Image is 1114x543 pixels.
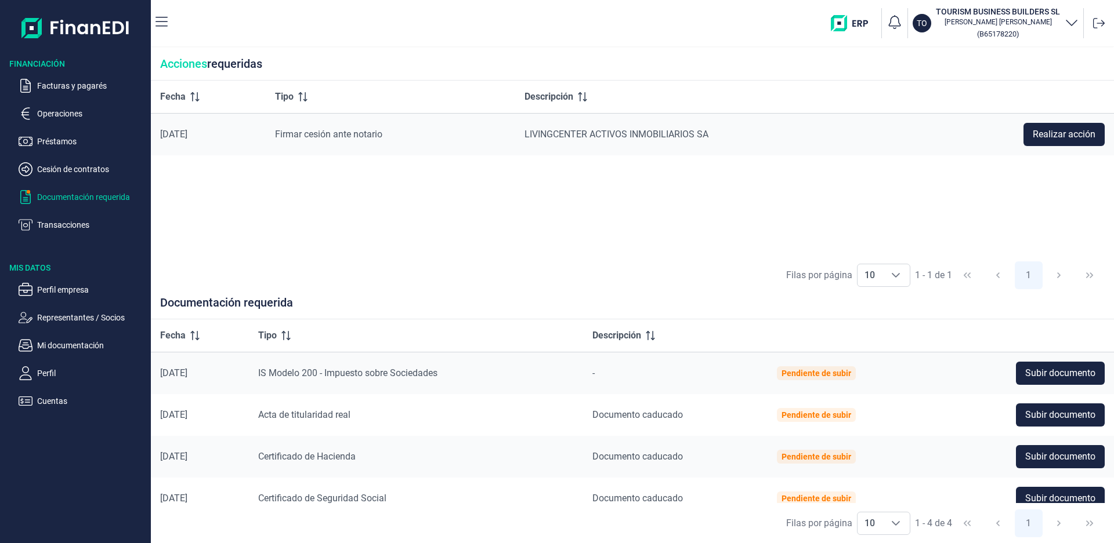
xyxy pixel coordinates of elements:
span: 10 [858,512,882,534]
button: Last Page [1076,261,1104,289]
button: Previous Page [984,509,1012,537]
div: [DATE] [160,367,240,379]
p: Perfil empresa [37,283,146,297]
div: Pendiente de subir [782,452,851,461]
button: Perfil empresa [19,283,146,297]
span: Acta de titularidad real [258,409,350,420]
div: Documentación requerida [151,296,1114,319]
span: Fecha [160,90,186,104]
p: Préstamos [37,134,146,148]
div: [DATE] [160,451,240,462]
button: Next Page [1045,261,1073,289]
div: [DATE] [160,129,256,140]
p: Transacciones [37,218,146,232]
button: Perfil [19,366,146,380]
button: Subir documento [1016,362,1105,385]
p: Operaciones [37,107,146,121]
button: Transacciones [19,218,146,232]
span: Realizar acción [1033,127,1095,141]
span: Subir documento [1025,491,1095,505]
span: Subir documento [1025,450,1095,464]
span: Certificado de Hacienda [258,451,356,462]
span: - [592,367,595,378]
button: Subir documento [1016,487,1105,510]
button: First Page [953,509,981,537]
p: TO [917,17,927,29]
p: Cesión de contratos [37,162,146,176]
p: Facturas y pagarés [37,79,146,93]
button: Cesión de contratos [19,162,146,176]
span: IS Modelo 200 - Impuesto sobre Sociedades [258,367,437,378]
span: 1 - 1 de 1 [915,271,952,280]
span: Fecha [160,329,186,342]
span: Documento caducado [592,451,683,462]
span: Firmar cesión ante notario [275,129,382,140]
button: Previous Page [984,261,1012,289]
button: Mi documentación [19,338,146,352]
img: Logo de aplicación [21,9,130,46]
div: requeridas [151,48,1114,81]
span: Descripción [592,329,641,342]
span: LIVINGCENTER ACTIVOS INMOBILIARIOS SA [525,129,708,140]
button: TOTOURISM BUSINESS BUILDERS SL[PERSON_NAME] [PERSON_NAME](B65178220) [913,6,1079,41]
img: erp [831,15,877,31]
div: Choose [882,512,910,534]
div: [DATE] [160,493,240,504]
div: Pendiente de subir [782,410,851,420]
button: Documentación requerida [19,190,146,204]
span: Documento caducado [592,409,683,420]
p: Perfil [37,366,146,380]
p: Documentación requerida [37,190,146,204]
button: Page 1 [1015,261,1043,289]
p: [PERSON_NAME] [PERSON_NAME] [936,17,1060,27]
span: Tipo [275,90,294,104]
span: Tipo [258,329,277,342]
span: Certificado de Seguridad Social [258,493,386,504]
div: Pendiente de subir [782,494,851,503]
span: Descripción [525,90,573,104]
span: Subir documento [1025,366,1095,380]
div: Pendiente de subir [782,369,851,378]
span: Acciones [160,57,207,71]
div: [DATE] [160,409,240,421]
div: Choose [882,264,910,286]
button: First Page [953,261,981,289]
button: Facturas y pagarés [19,79,146,93]
button: Realizar acción [1023,123,1105,146]
button: Last Page [1076,509,1104,537]
button: Préstamos [19,134,146,148]
span: 10 [858,264,882,286]
div: Filas por página [786,516,852,530]
button: Representantes / Socios [19,311,146,325]
span: 1 - 4 de 4 [915,519,952,528]
span: Subir documento [1025,408,1095,422]
small: Copiar cif [977,30,1019,38]
button: Subir documento [1016,403,1105,427]
button: Cuentas [19,394,146,408]
h3: TOURISM BUSINESS BUILDERS SL [936,6,1060,17]
div: Filas por página [786,268,852,282]
button: Subir documento [1016,445,1105,468]
button: Page 1 [1015,509,1043,537]
p: Mi documentación [37,338,146,352]
span: Documento caducado [592,493,683,504]
p: Cuentas [37,394,146,408]
button: Operaciones [19,107,146,121]
button: Next Page [1045,509,1073,537]
p: Representantes / Socios [37,311,146,325]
